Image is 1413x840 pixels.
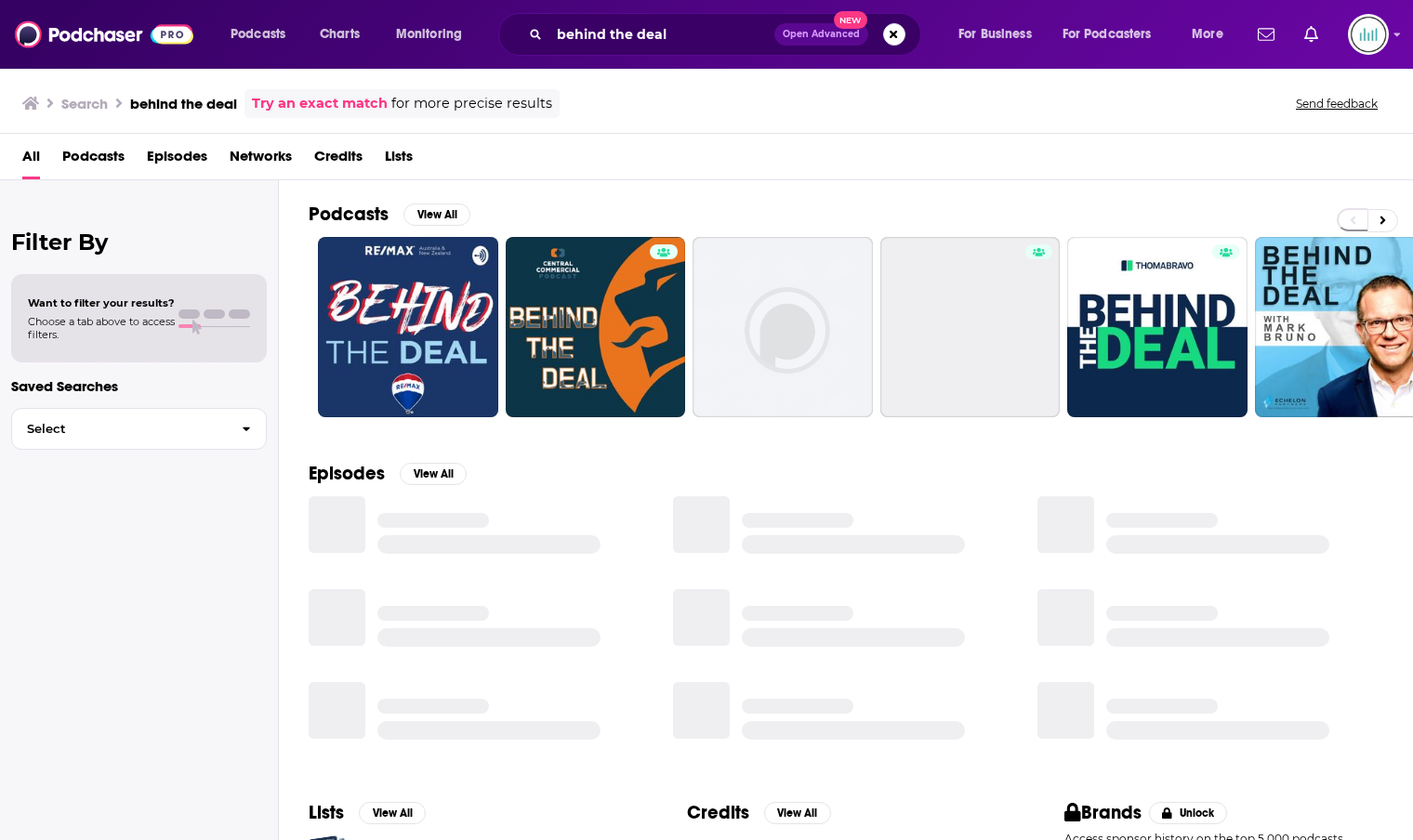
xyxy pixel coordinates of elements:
a: Charts [308,20,371,49]
h2: Podcasts [309,203,389,226]
button: View All [400,463,467,485]
button: View All [764,802,831,824]
span: Logged in as podglomerate [1348,14,1389,55]
span: New [834,11,867,29]
div: Search podcasts, credits, & more... [516,13,939,56]
a: ListsView All [309,801,426,824]
a: Show notifications dropdown [1250,19,1282,50]
button: Open AdvancedNew [774,23,868,46]
span: Open Advanced [783,30,860,39]
a: Networks [230,141,292,179]
button: Show profile menu [1348,14,1389,55]
button: open menu [218,20,310,49]
a: Episodes [147,141,207,179]
button: View All [359,802,426,824]
button: open menu [1179,20,1247,49]
a: Credits [314,141,363,179]
h3: behind the deal [130,95,237,112]
h2: Filter By [11,229,267,256]
img: Podchaser - Follow, Share and Rate Podcasts [15,17,193,52]
span: for more precise results [391,93,552,114]
a: All [22,141,40,179]
button: Unlock [1149,802,1228,824]
h2: Lists [309,801,344,824]
span: Charts [320,21,360,47]
h2: Episodes [309,462,385,485]
a: Lists [385,141,413,179]
span: Choose a tab above to access filters. [28,315,175,341]
span: Podcasts [231,21,285,47]
h3: Search [61,95,108,112]
span: For Podcasters [1063,21,1152,47]
h2: Credits [687,801,749,824]
a: Podcasts [62,141,125,179]
h2: Brands [1064,801,1142,824]
button: Send feedback [1290,96,1383,112]
span: Select [12,423,227,435]
p: Saved Searches [11,377,267,395]
span: Want to filter your results? [28,296,175,309]
button: open menu [1050,20,1179,49]
a: Try an exact match [252,93,388,114]
button: View All [403,203,470,226]
span: More [1192,21,1223,47]
a: PodcastsView All [309,203,470,226]
button: open menu [383,20,486,49]
a: CreditsView All [687,801,831,824]
a: Show notifications dropdown [1297,19,1326,50]
a: EpisodesView All [309,462,467,485]
span: For Business [958,21,1032,47]
button: open menu [945,20,1055,49]
span: Monitoring [396,21,462,47]
button: Select [11,408,267,450]
img: User Profile [1348,14,1389,55]
input: Search podcasts, credits, & more... [549,20,774,49]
